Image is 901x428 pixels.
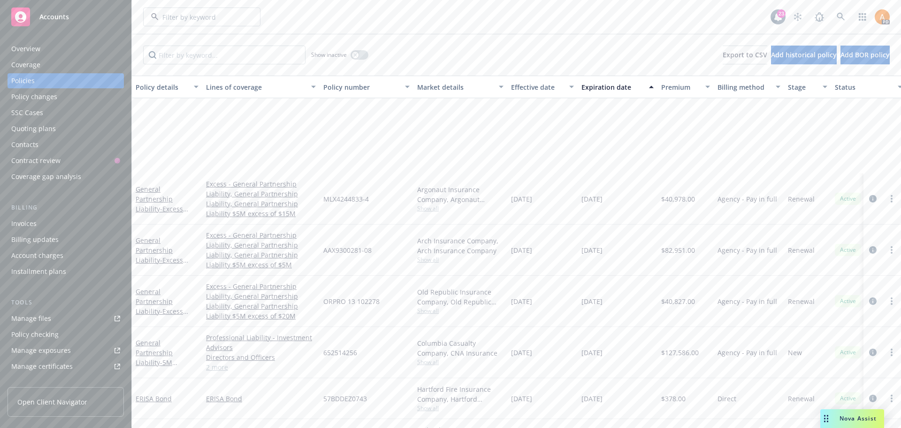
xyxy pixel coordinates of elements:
span: Show all [417,358,504,366]
div: Premium [661,82,700,92]
span: Add historical policy [771,50,837,59]
span: Direct [718,394,736,404]
a: Excess - General Partnership Liability, General Partnership Liability, General Partnership Liabil... [206,230,316,270]
span: - 5M D&O/EPL/E&O/FID [136,358,191,377]
div: Billing method [718,82,770,92]
span: [DATE] [581,394,603,404]
button: Nova Assist [820,409,884,428]
span: Agency - Pay in full [718,245,777,255]
div: Contacts [11,137,38,152]
div: Stage [788,82,817,92]
div: Hartford Fire Insurance Company, Hartford Insurance Group [417,384,504,404]
span: [DATE] [581,245,603,255]
div: Argonaut Insurance Company, Argonaut Insurance Company (Argo) [417,185,504,204]
a: Policy changes [8,89,124,104]
a: Invoices [8,216,124,231]
button: Lines of coverage [202,76,320,98]
div: Policy number [323,82,399,92]
button: Policy number [320,76,413,98]
div: Status [835,82,892,92]
a: Policies [8,73,124,88]
span: $127,586.00 [661,348,699,358]
a: Directors and Officers [206,352,316,362]
div: Policy changes [11,89,57,104]
span: $40,827.00 [661,296,695,306]
span: $378.00 [661,394,686,404]
span: [DATE] [511,245,532,255]
button: Export to CSV [723,46,767,64]
a: General Partnership Liability [136,338,191,377]
a: Stop snowing [788,8,807,26]
a: more [886,393,897,404]
input: Filter by keyword [159,12,241,22]
div: Overview [11,41,40,56]
span: Renewal [788,296,815,306]
span: [DATE] [511,194,532,204]
a: Coverage gap analysis [8,169,124,184]
a: Report a Bug [810,8,829,26]
a: more [886,244,897,256]
span: Agency - Pay in full [718,296,777,306]
a: Professional Liability - Investment Advisors [206,333,316,352]
a: circleInformation [867,244,878,256]
button: Stage [784,76,831,98]
span: AAX9300281-08 [323,245,372,255]
span: 652514256 [323,348,357,358]
a: General Partnership Liability [136,185,190,233]
div: Billing [8,203,124,212]
div: Tools [8,298,124,307]
span: Open Client Navigator [17,397,87,407]
span: [DATE] [581,194,603,204]
a: Billing updates [8,232,124,247]
span: $82,951.00 [661,245,695,255]
div: Policy checking [11,327,59,342]
span: Renewal [788,245,815,255]
span: Active [839,246,857,254]
div: Coverage gap analysis [11,169,81,184]
span: [DATE] [511,394,532,404]
a: Quoting plans [8,121,124,136]
a: more [886,193,897,204]
a: circleInformation [867,296,878,307]
a: ERISA Bond [206,394,316,404]
div: Expiration date [581,82,643,92]
span: - Excess (LAYER 4) | 5M xs 20M D&O/EPL/E&O [136,307,195,335]
div: Policy details [136,82,188,92]
span: Active [839,348,857,357]
span: Active [839,297,857,305]
div: Installment plans [11,264,66,279]
span: New [788,348,802,358]
span: Show all [417,307,504,315]
a: General Partnership Liability [136,287,195,335]
div: 23 [777,9,786,18]
span: Agency - Pay in full [718,348,777,358]
span: $40,978.00 [661,194,695,204]
a: ERISA Bond [136,394,172,403]
div: Contract review [11,153,61,168]
span: Show all [417,404,504,412]
button: Policy details [132,76,202,98]
button: Billing method [714,76,784,98]
a: Account charges [8,248,124,263]
a: Manage files [8,311,124,326]
div: Policies [11,73,35,88]
a: Excess - General Partnership Liability, General Partnership Liability, General Partnership Liabil... [206,281,316,321]
button: Premium [657,76,714,98]
a: Switch app [853,8,872,26]
span: Show inactive [311,51,347,59]
span: Renewal [788,394,815,404]
a: Excess - General Partnership Liability, General Partnership Liability, General Partnership Liabil... [206,179,316,218]
div: Columbia Casualty Company, CNA Insurance [417,338,504,358]
a: 2 more [206,362,316,372]
a: Contract review [8,153,124,168]
div: Drag to move [820,409,832,428]
a: circleInformation [867,347,878,358]
div: Old Republic Insurance Company, Old Republic General Insurance Group [417,287,504,307]
a: Manage exposures [8,343,124,358]
a: Policy checking [8,327,124,342]
a: Contacts [8,137,124,152]
a: more [886,347,897,358]
div: Quoting plans [11,121,56,136]
span: Show all [417,256,504,264]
